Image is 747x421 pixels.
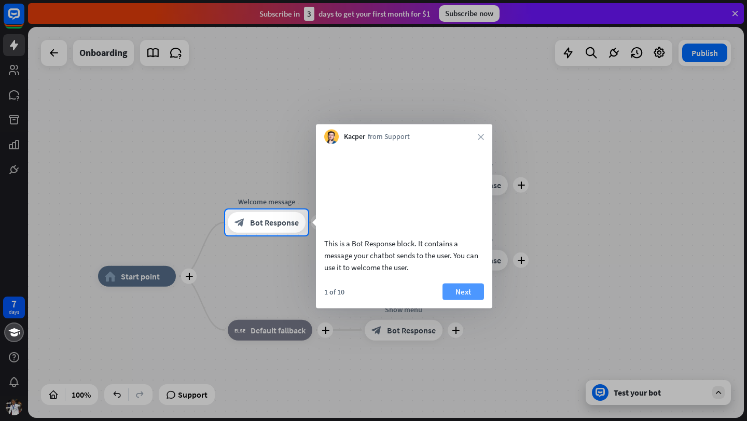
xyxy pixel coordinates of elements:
[234,217,245,228] i: block_bot_response
[344,132,365,142] span: Kacper
[250,217,299,228] span: Bot Response
[8,4,39,35] button: Open LiveChat chat widget
[368,132,410,142] span: from Support
[442,283,484,300] button: Next
[324,237,484,273] div: This is a Bot Response block. It contains a message your chatbot sends to the user. You can use i...
[324,287,344,296] div: 1 of 10
[478,134,484,140] i: close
